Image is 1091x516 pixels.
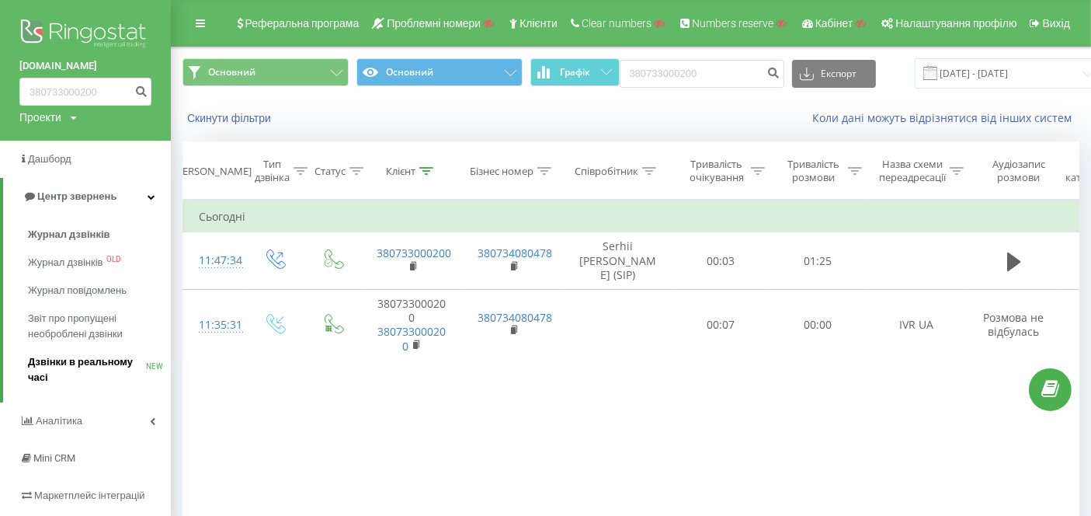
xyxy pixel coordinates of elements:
a: Коли дані можуть відрізнятися вiд інших систем [812,110,1079,125]
div: Тип дзвінка [255,158,290,184]
a: Журнал повідомлень [28,277,171,305]
input: Пошук за номером [19,78,151,106]
input: Пошук за номером [620,60,784,88]
div: Статус [314,165,346,178]
span: Аналiтика [36,415,82,427]
div: Аудіозапис розмови [981,158,1056,184]
a: Звіт про пропущені необроблені дзвінки [28,305,171,348]
div: 11:47:34 [199,246,230,276]
span: Клієнти [519,17,558,30]
button: Основний [356,58,523,86]
span: Дашборд [28,153,71,165]
a: 380733000200 [378,324,446,353]
div: Бізнес номер [470,165,533,178]
img: Ringostat logo [19,16,151,54]
div: Тривалість розмови [783,158,844,184]
button: Графік [530,58,620,86]
td: 01:25 [770,232,867,290]
span: Реферальна програма [245,17,360,30]
a: 380734080478 [478,310,553,325]
button: Основний [182,58,349,86]
span: Дзвінки в реальному часі [28,354,146,385]
a: Дзвінки в реальному часіNEW [28,348,171,392]
td: 380733000200 [362,289,463,361]
a: [DOMAIN_NAME] [19,58,151,74]
div: Співробітник [575,165,638,178]
div: Назва схеми переадресації [879,158,946,184]
button: Експорт [792,60,876,88]
span: Графік [561,67,591,78]
span: Clear numbers [582,17,651,30]
span: Вихід [1043,17,1070,30]
a: 380733000200 [377,246,452,260]
span: Центр звернень [37,190,116,202]
div: Тривалість очікування [686,158,747,184]
td: 00:03 [672,232,770,290]
a: Журнал дзвінків [28,221,171,249]
span: Проблемні номери [387,17,481,30]
span: Кабінет [815,17,853,30]
span: Розмова не відбулась [984,310,1044,339]
td: Serhii [PERSON_NAME] (SIP) [564,232,672,290]
a: Центр звернень [3,178,171,215]
div: [PERSON_NAME] [173,165,252,178]
td: IVR UA [867,289,968,361]
span: Журнал дзвінків [28,255,102,270]
div: Проекти [19,110,61,125]
a: Журнал дзвінківOLD [28,249,171,277]
div: Клієнт [386,165,415,178]
a: 380734080478 [478,246,553,260]
span: Mini CRM [33,452,75,464]
span: Маркетплейс інтеграцій [34,490,145,501]
button: Скинути фільтри [182,111,279,125]
span: Основний [208,66,255,78]
span: Налаштування профілю [895,17,1016,30]
span: Звіт про пропущені необроблені дзвінки [28,311,163,342]
span: Журнал дзвінків [28,227,110,242]
span: Журнал повідомлень [28,283,127,298]
div: 11:35:31 [199,310,230,340]
td: 00:07 [672,289,770,361]
span: Numbers reserve [692,17,773,30]
td: 00:00 [770,289,867,361]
